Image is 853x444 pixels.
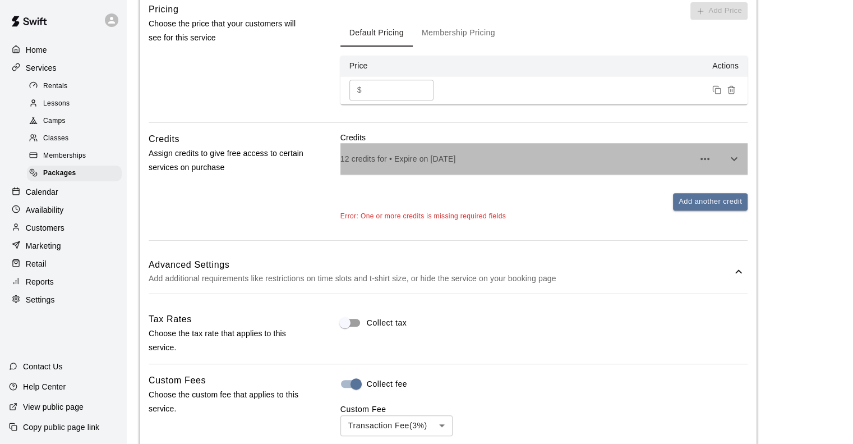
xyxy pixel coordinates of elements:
[27,166,122,181] div: Packages
[26,258,47,269] p: Retail
[43,81,68,92] span: Rentals
[340,153,694,164] p: 12 credits for • Expire on [DATE]
[27,113,122,129] div: Camps
[149,258,732,272] h6: Advanced Settings
[149,327,305,355] p: Choose the tax rate that applies to this service.
[26,276,54,287] p: Reports
[23,422,99,433] p: Copy public page link
[9,42,117,58] a: Home
[453,56,748,76] th: Actions
[27,113,126,130] a: Camps
[413,20,504,47] button: Membership Pricing
[9,237,117,254] a: Marketing
[43,168,76,179] span: Packages
[340,405,386,414] label: Custom Fee
[340,143,748,175] div: 12 credits for • Expire on [DATE]
[149,272,732,286] p: Add additional requirements like restrictions on time slots and t-shirt size, or hide the service...
[9,273,117,290] a: Reports
[27,79,122,94] div: Rentals
[23,401,84,413] p: View public page
[26,204,64,216] p: Availability
[43,116,66,127] span: Camps
[149,17,305,45] p: Choose the price that your customers will see for this service
[340,132,748,143] p: Credits
[27,165,126,182] a: Packages
[27,77,126,95] a: Rentals
[9,59,117,76] a: Services
[673,193,748,210] button: Add another credit
[9,291,117,308] a: Settings
[9,184,117,200] a: Calendar
[27,148,126,165] a: Memberships
[149,312,192,327] h6: Tax Rates
[26,294,55,305] p: Settings
[149,388,305,416] p: Choose the custom fee that applies to this service.
[27,130,126,148] a: Classes
[340,56,453,76] th: Price
[43,133,68,144] span: Classes
[26,44,47,56] p: Home
[26,186,58,198] p: Calendar
[367,378,407,390] span: Collect fee
[724,83,739,97] button: Remove price
[340,20,413,47] button: Default Pricing
[149,373,206,388] h6: Custom Fees
[26,62,57,74] p: Services
[340,212,506,220] span: Error: One or more credits is missing required fields
[43,98,70,109] span: Lessons
[9,202,117,218] a: Availability
[9,255,117,272] a: Retail
[149,2,178,17] h6: Pricing
[149,250,748,294] div: Advanced SettingsAdd additional requirements like restrictions on time slots and t-shirt size, or...
[26,240,61,251] p: Marketing
[26,222,64,234] p: Customers
[27,95,126,112] a: Lessons
[357,84,362,96] p: $
[27,131,122,147] div: Classes
[23,381,66,392] p: Help Center
[149,147,305,175] p: Assign credits to give free access to certain services on purchase
[9,219,117,236] a: Customers
[149,132,179,147] h6: Credits
[43,150,86,162] span: Memberships
[367,317,407,329] span: Collect tax
[709,83,724,97] button: Duplicate price
[27,96,122,112] div: Lessons
[340,415,453,436] div: Transaction Fee ( 3% )
[27,148,122,164] div: Memberships
[23,361,63,372] p: Contact Us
